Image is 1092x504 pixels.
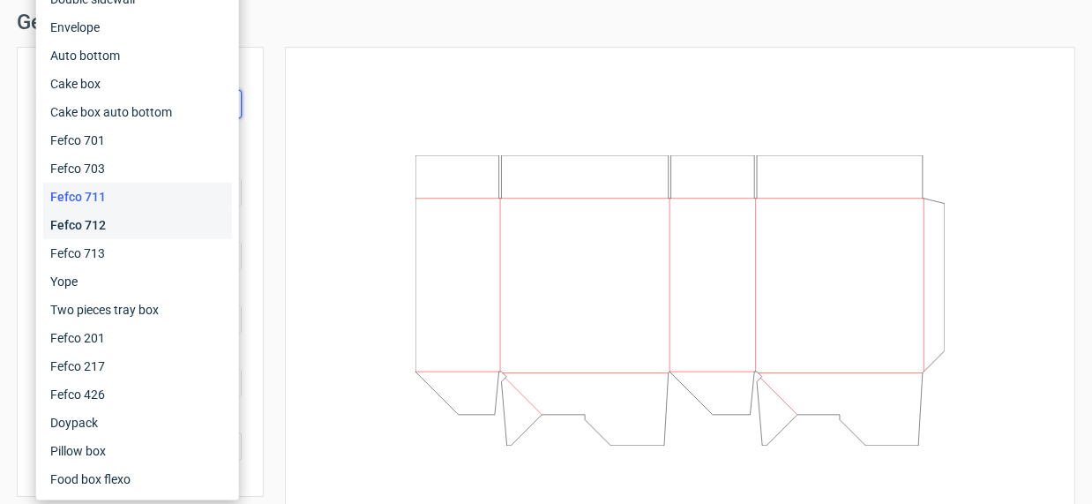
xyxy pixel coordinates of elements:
div: Envelope [43,13,232,41]
div: Yope [43,267,232,296]
div: Auto bottom [43,41,232,70]
div: Fefco 217 [43,352,232,380]
div: Cake box [43,70,232,98]
div: Two pieces tray box [43,296,232,324]
div: Fefco 711 [43,183,232,211]
div: Doypack [43,409,232,437]
div: Fefco 701 [43,126,232,154]
div: Food box flexo [43,465,232,493]
div: Fefco 426 [43,380,232,409]
div: Fefco 703 [43,154,232,183]
div: Cake box auto bottom [43,98,232,126]
div: Pillow box [43,437,232,465]
div: Fefco 712 [43,211,232,239]
div: Fefco 713 [43,239,232,267]
div: Fefco 201 [43,324,232,352]
h1: Generate new dieline [17,11,1075,33]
